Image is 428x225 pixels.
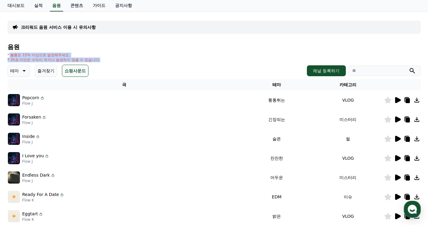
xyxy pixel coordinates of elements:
td: VLOG [312,148,384,168]
p: Eggtart [22,211,38,217]
th: 카테고리 [312,79,384,90]
th: 테마 [241,79,312,90]
a: 홈 [2,175,40,190]
td: VLOG [312,90,384,110]
td: 미스터리 [312,110,384,129]
button: 채널 등록하기 [307,65,346,76]
p: Inside [22,133,35,140]
p: Flow J [22,159,50,164]
p: Flow K [22,217,43,222]
p: * 볼륨은 15% 이상으로 설정해주세요. [8,53,101,57]
button: 테마 [8,65,30,77]
a: 대화 [40,175,78,190]
td: 이슈 [312,187,384,207]
td: 통통튀는 [241,90,312,110]
span: 설정 [93,184,101,189]
td: EDM [241,187,312,207]
img: music [8,94,20,106]
span: 대화 [55,184,63,189]
td: 잔잔한 [241,148,312,168]
img: music [8,152,20,164]
td: 어두운 [241,168,312,187]
p: * 35초 미만은 수익이 적거나 발생하지 않을 수 있습니다. [8,57,101,62]
p: Popcorn [22,95,39,101]
span: 홈 [19,184,23,189]
p: Flow J [22,120,47,125]
p: Flow J [22,140,40,145]
h4: 음원 [8,44,421,50]
a: 크리워드 음원 서비스 이용 시 유의사항 [21,24,96,30]
p: Flow K [22,198,65,203]
a: 설정 [78,175,116,190]
td: 미스터리 [312,168,384,187]
button: 즐겨찾기 [35,65,57,77]
th: 곡 [8,79,241,90]
img: music [8,210,20,222]
p: Endless Dark [22,172,50,178]
p: Forsaken [22,114,41,120]
p: 테마 [10,67,19,75]
p: Ready For A Date [22,191,59,198]
img: music [8,113,20,126]
img: music [8,171,20,184]
p: I Love you [22,153,44,159]
p: Flow J [22,101,45,106]
img: music [8,191,20,203]
td: 긴장되는 [241,110,312,129]
img: music [8,133,20,145]
td: 슬픈 [241,129,312,148]
p: Flow J [22,178,55,183]
td: 썰 [312,129,384,148]
button: 쇼핑사운드 [62,65,88,77]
